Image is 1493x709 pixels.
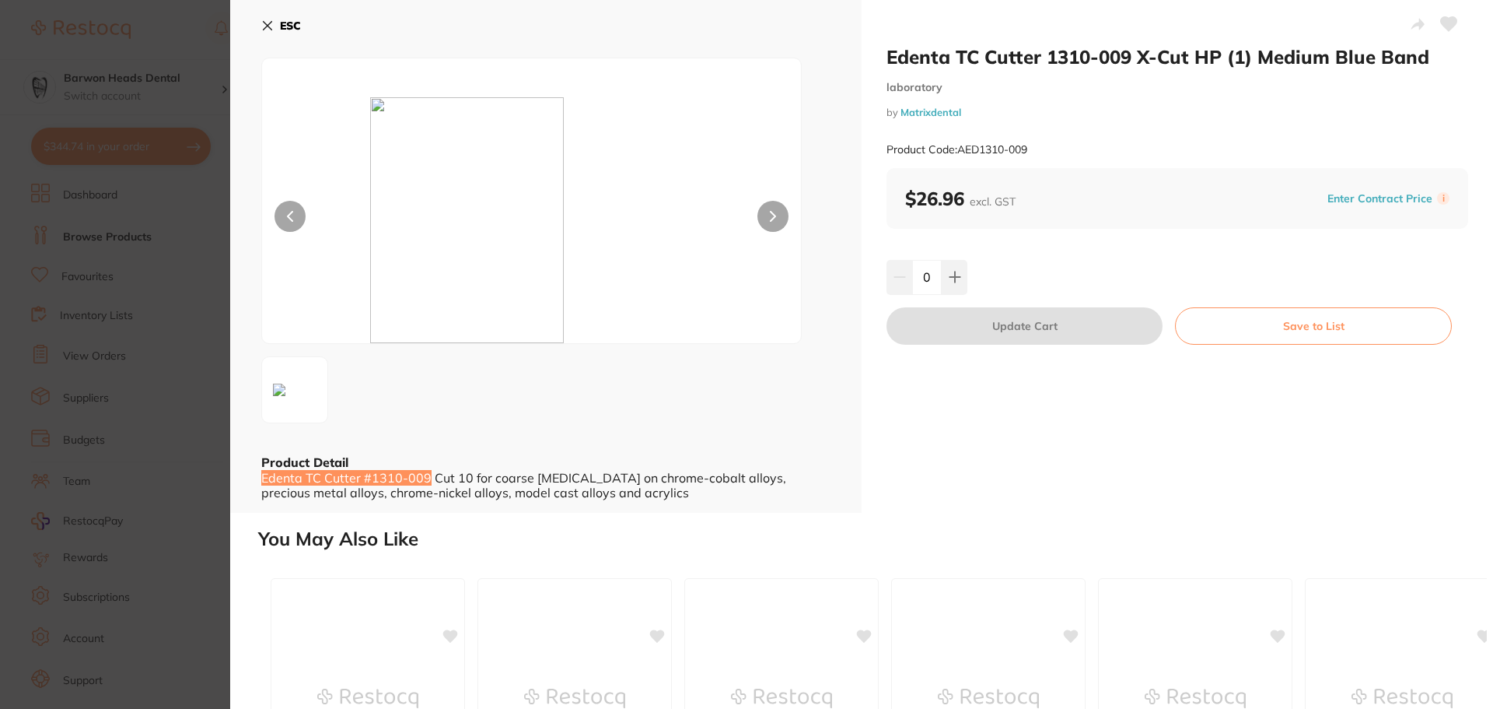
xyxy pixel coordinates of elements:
b: ESC [280,19,301,33]
small: Product Code: AED1310-009 [886,143,1027,156]
img: LmpwZw [267,377,292,402]
div: Edenta TC Cutter #1310-009 Cut 10 for coarse [MEDICAL_DATA] on chrome-cobalt alloys, precious met... [261,471,830,500]
span: excl. GST [970,195,1016,209]
h2: Edenta TC Cutter 1310-009 X-Cut HP (1) Medium Blue Band [886,45,1468,68]
b: $26.96 [905,187,1016,210]
h2: You May Also Like [258,528,1487,550]
small: laboratory [886,81,1468,94]
button: Save to List [1175,307,1452,345]
label: i [1437,192,1449,205]
button: ESC [261,12,301,39]
button: Update Cart [886,307,1163,345]
b: Product Detail [261,455,348,470]
a: Matrixdental [900,106,961,118]
small: by [886,107,1468,118]
button: Enter Contract Price [1323,191,1437,206]
img: LmpwZw [370,97,694,343]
